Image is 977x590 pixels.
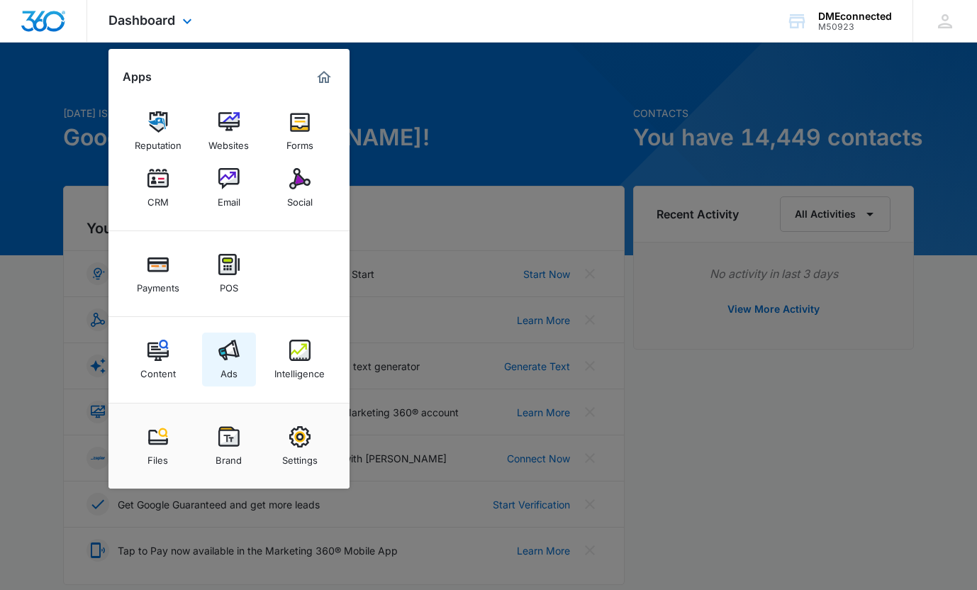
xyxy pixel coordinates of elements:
[137,275,179,294] div: Payments
[202,333,256,386] a: Ads
[818,22,892,32] div: account id
[147,189,169,208] div: CRM
[140,361,176,379] div: Content
[216,447,242,466] div: Brand
[131,161,185,215] a: CRM
[287,189,313,208] div: Social
[273,419,327,473] a: Settings
[273,104,327,158] a: Forms
[135,133,182,151] div: Reputation
[131,104,185,158] a: Reputation
[131,333,185,386] a: Content
[273,161,327,215] a: Social
[108,13,175,28] span: Dashboard
[202,161,256,215] a: Email
[218,189,240,208] div: Email
[202,104,256,158] a: Websites
[202,247,256,301] a: POS
[131,419,185,473] a: Files
[208,133,249,151] div: Websites
[131,247,185,301] a: Payments
[282,447,318,466] div: Settings
[313,66,335,89] a: Marketing 360® Dashboard
[123,70,152,84] h2: Apps
[273,333,327,386] a: Intelligence
[274,361,325,379] div: Intelligence
[202,419,256,473] a: Brand
[220,361,238,379] div: Ads
[220,275,238,294] div: POS
[818,11,892,22] div: account name
[147,447,168,466] div: Files
[286,133,313,151] div: Forms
